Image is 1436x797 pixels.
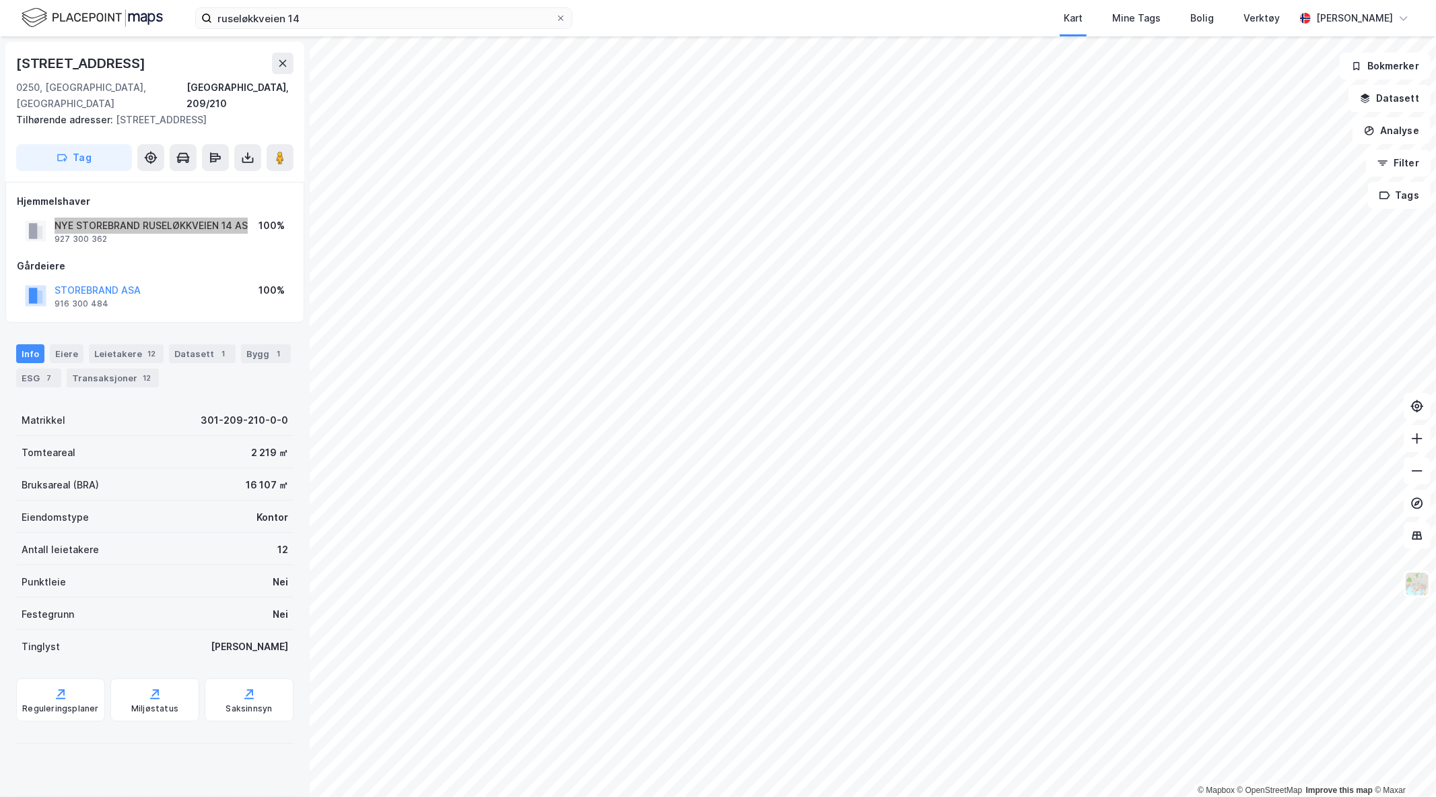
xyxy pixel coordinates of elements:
input: Søk på adresse, matrikkel, gårdeiere, leietakere eller personer [212,8,555,28]
div: 100% [259,218,285,234]
div: 0250, [GEOGRAPHIC_DATA], [GEOGRAPHIC_DATA] [16,79,186,112]
div: 916 300 484 [55,298,108,309]
div: Datasett [169,344,236,363]
div: 2 219 ㎡ [251,445,288,461]
div: Nei [273,606,288,623]
div: 301-209-210-0-0 [201,412,288,428]
div: 16 107 ㎡ [246,477,288,493]
div: ESG [16,369,61,387]
div: [STREET_ADDRESS] [16,53,148,74]
div: Saksinnsyn [226,703,273,714]
div: Leietakere [89,344,164,363]
div: Tomteareal [22,445,75,461]
button: Tags [1368,182,1431,209]
div: Bolig [1190,10,1214,26]
div: Mine Tags [1112,10,1161,26]
a: Mapbox [1198,786,1235,795]
div: 927 300 362 [55,234,107,245]
div: Matrikkel [22,412,65,428]
div: Kontrollprogram for chat [1369,732,1436,797]
div: [GEOGRAPHIC_DATA], 209/210 [186,79,294,112]
div: Transaksjoner [67,369,159,387]
div: Kart [1064,10,1083,26]
a: Improve this map [1306,786,1373,795]
div: Miljøstatus [131,703,178,714]
div: Eiendomstype [22,509,89,525]
button: Tag [16,144,132,171]
div: Bruksareal (BRA) [22,477,99,493]
iframe: Chat Widget [1369,732,1436,797]
div: [STREET_ADDRESS] [16,112,283,128]
div: Reguleringsplaner [22,703,98,714]
div: Tinglyst [22,639,60,655]
div: Punktleie [22,574,66,590]
div: 12 [145,347,158,360]
button: Bokmerker [1340,53,1431,79]
div: Bygg [241,344,291,363]
img: Z [1404,571,1430,597]
div: Antall leietakere [22,542,99,558]
span: Tilhørende adresser: [16,114,116,125]
div: Festegrunn [22,606,74,623]
div: 1 [217,347,230,360]
div: 1 [272,347,285,360]
div: 7 [42,371,56,385]
div: Gårdeiere [17,258,293,274]
div: Eiere [50,344,83,363]
div: Nei [273,574,288,590]
div: 12 [277,542,288,558]
div: [PERSON_NAME] [211,639,288,655]
div: Hjemmelshaver [17,193,293,210]
img: logo.f888ab2527a4732fd821a326f86c7f29.svg [22,6,163,30]
div: 100% [259,282,285,298]
div: Kontor [257,509,288,525]
div: Verktøy [1243,10,1280,26]
div: [PERSON_NAME] [1316,10,1393,26]
button: Filter [1366,150,1431,177]
div: Info [16,344,44,363]
a: OpenStreetMap [1237,786,1303,795]
button: Analyse [1353,117,1431,144]
button: Datasett [1348,85,1431,112]
div: 12 [140,371,153,385]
